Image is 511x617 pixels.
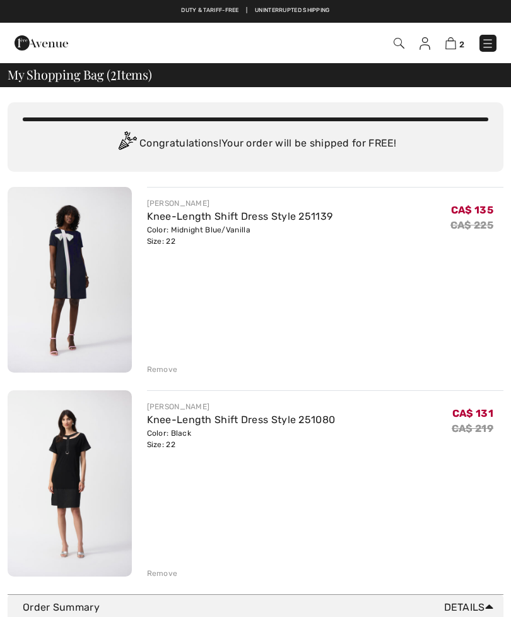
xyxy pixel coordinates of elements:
[452,422,493,434] s: CA$ 219
[459,40,464,49] span: 2
[420,37,430,50] img: My Info
[147,364,178,375] div: Remove
[114,131,139,157] img: Congratulation2.svg
[110,65,117,81] span: 2
[8,390,132,576] img: Knee-Length Shift Dress Style 251080
[451,204,493,216] span: CA$ 135
[444,600,498,615] span: Details
[23,600,498,615] div: Order Summary
[8,187,132,373] img: Knee-Length Shift Dress Style 251139
[445,37,456,49] img: Shopping Bag
[147,224,333,247] div: Color: Midnight Blue/Vanilla Size: 22
[147,428,336,450] div: Color: Black Size: 22
[147,568,178,579] div: Remove
[147,198,333,209] div: [PERSON_NAME]
[147,210,333,222] a: Knee-Length Shift Dress Style 251139
[147,401,336,412] div: [PERSON_NAME]
[481,37,494,50] img: Menu
[8,68,152,81] span: My Shopping Bag ( Items)
[147,414,336,426] a: Knee-Length Shift Dress Style 251080
[450,219,493,231] s: CA$ 225
[15,36,68,48] a: 1ère Avenue
[15,30,68,56] img: 1ère Avenue
[445,35,464,51] a: 2
[23,131,488,157] div: Congratulations! Your order will be shipped for FREE!
[394,38,404,49] img: Search
[452,407,493,419] span: CA$ 131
